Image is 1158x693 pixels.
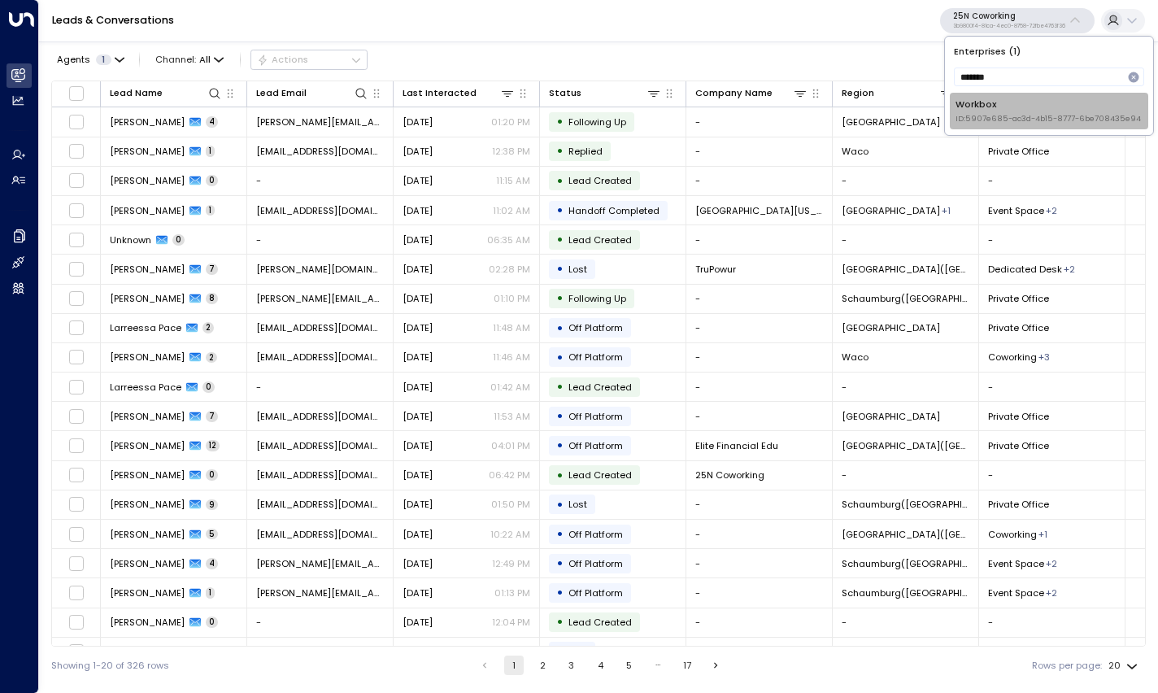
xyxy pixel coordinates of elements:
[256,439,384,452] span: ed@elitefinancialedu.com
[842,439,969,452] span: Frisco(TX)
[403,439,433,452] span: Oct 06, 2025
[202,381,215,393] span: 0
[988,528,1037,541] span: Coworking
[686,638,833,666] td: -
[491,115,530,129] p: 01:20 PM
[1038,351,1050,364] div: Dedicated Desk,Private Office,Virtual Office
[956,113,1141,124] span: ID: 5907e685-ac3d-4b15-8777-6be708435e94
[68,143,85,159] span: Toggle select row
[677,656,697,675] button: Go to page 17
[491,645,530,658] p: 01:39 PM
[490,528,530,541] p: 10:22 AM
[496,174,530,187] p: 11:15 AM
[568,469,632,482] span: Lead Created
[110,263,185,276] span: Allison Fox
[256,469,384,482] span: sloane@25ncoworking.com
[695,85,773,101] div: Company Name
[110,557,185,570] span: Ryan Telford
[491,439,530,452] p: 04:01 PM
[257,54,308,65] div: Actions
[1046,557,1057,570] div: Meeting Room,Meeting Room / Event Space
[988,586,1044,599] span: Event Space
[556,523,564,545] div: •
[492,616,530,629] p: 12:04 PM
[590,656,610,675] button: Go to page 4
[953,23,1065,29] p: 3b9800f4-81ca-4ec0-8758-72fbe4763f36
[686,314,833,342] td: -
[403,616,433,629] span: Sep 26, 2025
[256,528,384,541] span: adesh1106@gmail.com
[247,373,394,401] td: -
[68,556,85,572] span: Toggle select row
[842,263,969,276] span: Frisco(TX)
[988,439,1049,452] span: Private Office
[51,659,169,673] div: Showing 1-20 of 326 rows
[568,115,626,129] span: Following Up
[842,410,940,423] span: Geneva
[403,469,433,482] span: Sep 30, 2025
[172,234,185,246] span: 0
[842,351,868,364] span: Waco
[256,351,384,364] span: paulina@rockhaveninsurance.com
[110,351,185,364] span: Paulina Sterrett
[549,85,581,101] div: Status
[68,643,85,660] span: Toggle select row
[988,292,1049,305] span: Private Office
[568,439,623,452] span: Off Platform
[250,50,368,69] div: Button group with a nested menu
[199,54,211,65] span: All
[686,343,833,372] td: -
[556,111,564,133] div: •
[110,85,163,101] div: Lead Name
[474,656,727,675] nav: pagination navigation
[942,204,951,217] div: Schaumburg
[1064,263,1075,276] div: Meeting Room,Private Office
[403,381,433,394] span: Oct 08, 2025
[247,608,394,637] td: -
[256,321,384,334] span: larreessap1983@gmail.com
[979,167,1125,195] td: -
[842,528,969,541] span: Frisco(TX)
[556,405,564,427] div: •
[556,552,564,574] div: •
[556,434,564,456] div: •
[403,174,433,187] span: Yesterday
[988,263,1062,276] span: Dedicated Desk
[403,410,433,423] span: Oct 07, 2025
[686,549,833,577] td: -
[686,608,833,637] td: -
[568,586,623,599] span: Off Platform
[57,55,90,64] span: Agents
[549,85,661,101] div: Status
[206,440,220,451] span: 12
[556,258,564,280] div: •
[842,557,969,570] span: Schaumburg(IL)
[494,410,530,423] p: 11:53 AM
[110,115,185,129] span: Katie Poole
[68,232,85,248] span: Toggle select row
[492,145,530,158] p: 12:38 PM
[988,410,1049,423] span: Private Office
[68,408,85,425] span: Toggle select row
[403,204,433,217] span: Yesterday
[686,520,833,548] td: -
[403,85,477,101] div: Last Interacted
[403,498,433,511] span: Sep 30, 2025
[247,225,394,254] td: -
[988,321,1049,334] span: Private Office
[403,292,433,305] span: Oct 10, 2025
[1038,528,1047,541] div: Dedicated Desk
[492,557,530,570] p: 12:49 PM
[833,225,979,254] td: -
[979,461,1125,490] td: -
[556,611,564,633] div: •
[150,50,229,68] span: Channel:
[568,381,632,394] span: Lead Created
[686,225,833,254] td: -
[110,469,185,482] span: Sloane Huber
[256,145,384,158] span: devinpagan@yahoo.com
[202,322,214,333] span: 2
[68,467,85,483] span: Toggle select row
[988,145,1049,158] span: Private Office
[206,587,215,599] span: 1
